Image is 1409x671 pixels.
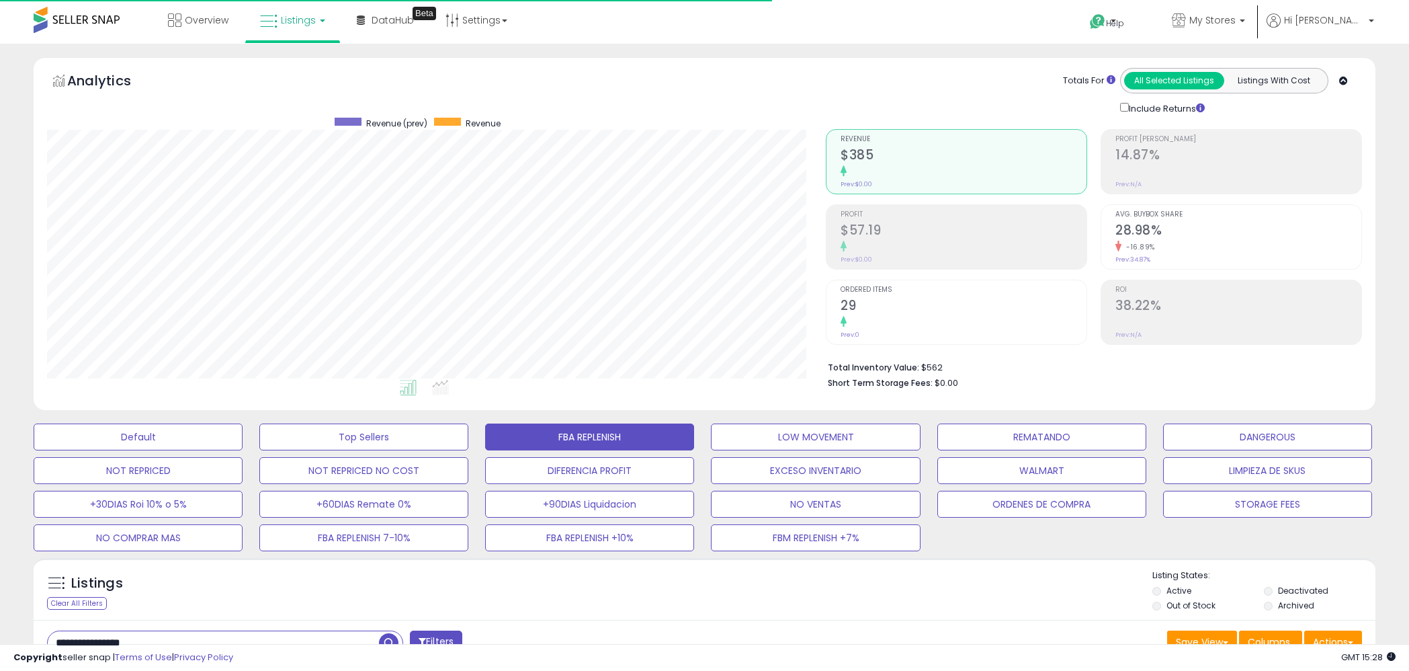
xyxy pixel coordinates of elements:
[1166,600,1215,611] label: Out of Stock
[937,424,1146,450] button: REMATANDO
[1163,491,1372,518] button: STORAGE FEES
[711,524,920,551] button: FBM REPLENISH +7%
[828,377,933,389] b: Short Term Storage Fees:
[1278,600,1314,611] label: Archived
[841,223,1086,241] h2: $57.19
[366,118,427,129] span: Revenue (prev)
[841,331,859,339] small: Prev: 0
[841,255,872,264] small: Prev: $0.00
[1124,72,1224,89] button: All Selected Listings
[281,13,316,27] span: Listings
[413,7,436,20] div: Tooltip anchor
[1152,569,1375,582] p: Listing States:
[34,524,243,551] button: NO COMPRAR MAS
[1121,242,1155,252] small: -16.89%
[1115,147,1361,165] h2: 14.87%
[1115,136,1361,143] span: Profit [PERSON_NAME]
[1166,585,1191,596] label: Active
[1163,457,1372,484] button: LIMPIEZA DE SKUS
[937,491,1146,518] button: ORDENES DE COMPRA
[1167,631,1237,654] button: Save View
[1063,75,1115,87] div: Totals For
[47,597,107,610] div: Clear All Filters
[34,424,243,450] button: Default
[1248,635,1290,649] span: Columns
[841,136,1086,143] span: Revenue
[13,651,62,664] strong: Copyright
[1115,211,1361,219] span: Avg. Buybox Share
[1110,100,1221,116] div: Include Returns
[13,652,233,664] div: seller snap | |
[937,457,1146,484] button: WALMART
[935,377,958,389] span: $0.00
[1115,298,1361,316] h2: 38.22%
[1278,585,1328,596] label: Deactivated
[466,118,501,129] span: Revenue
[485,491,694,518] button: +90DIAS Liquidacion
[1284,13,1365,27] span: Hi [PERSON_NAME]
[1079,3,1150,44] a: Help
[711,491,920,518] button: NO VENTAS
[841,147,1086,165] h2: $385
[1089,13,1106,30] i: Get Help
[34,457,243,484] button: NOT REPRICED
[1115,255,1150,264] small: Prev: 34.87%
[485,424,694,450] button: FBA REPLENISH
[828,362,919,373] b: Total Inventory Value:
[1267,13,1374,44] a: Hi [PERSON_NAME]
[485,457,694,484] button: DIFERENCIA PROFIT
[259,491,468,518] button: +60DIAS Remate 0%
[711,424,920,450] button: LOW MOVEMENT
[259,457,468,484] button: NOT REPRICED NO COST
[67,71,157,93] h5: Analytics
[1115,223,1361,241] h2: 28.98%
[1189,13,1236,27] span: My Stores
[1239,631,1302,654] button: Columns
[410,631,462,654] button: Filters
[71,574,123,593] h5: Listings
[485,524,694,551] button: FBA REPLENISH +10%
[1341,651,1396,664] span: 2025-10-7 15:28 GMT
[34,491,243,518] button: +30DIAS Roi 10% o 5%
[1115,180,1142,188] small: Prev: N/A
[259,524,468,551] button: FBA REPLENISH 7-10%
[1304,631,1362,654] button: Actions
[185,13,228,27] span: Overview
[1115,286,1361,294] span: ROI
[259,424,468,450] button: Top Sellers
[115,651,172,664] a: Terms of Use
[841,180,872,188] small: Prev: $0.00
[841,298,1086,316] h2: 29
[1115,331,1142,339] small: Prev: N/A
[372,13,414,27] span: DataHub
[711,457,920,484] button: EXCESO INVENTARIO
[828,358,1352,374] li: $562
[174,651,233,664] a: Privacy Policy
[1163,424,1372,450] button: DANGEROUS
[1106,17,1124,29] span: Help
[841,211,1086,219] span: Profit
[841,286,1086,294] span: Ordered Items
[1224,72,1324,89] button: Listings With Cost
